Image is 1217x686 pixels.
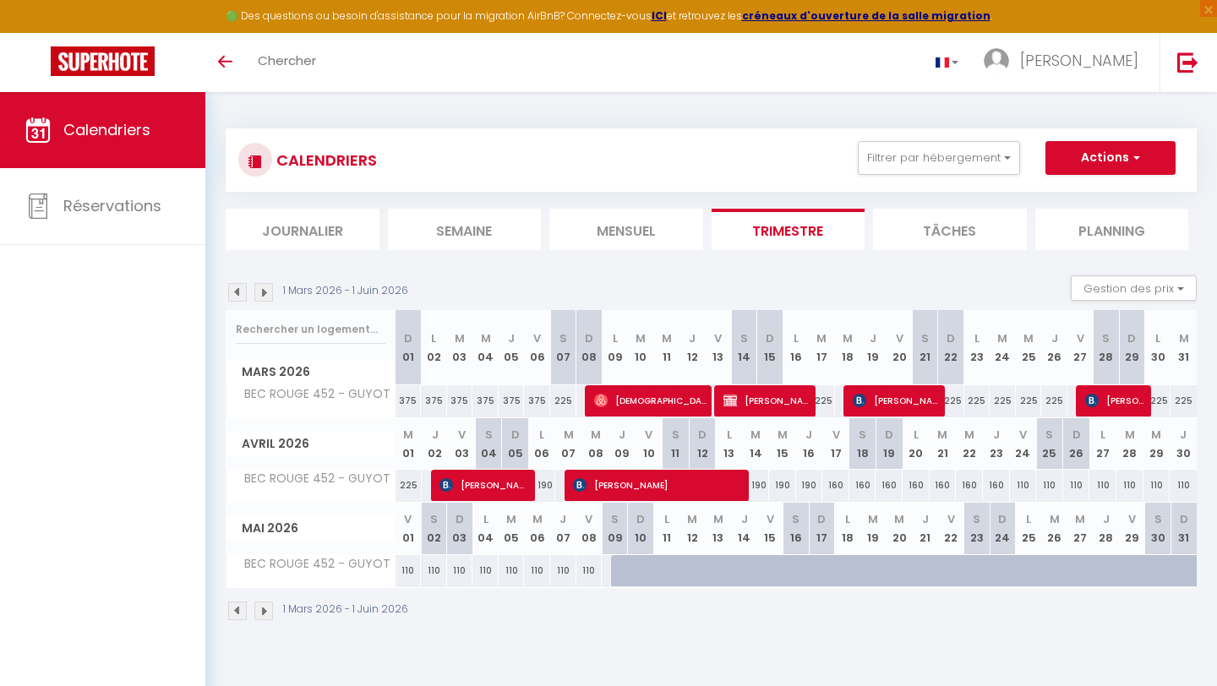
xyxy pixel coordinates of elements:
th: 02 [422,418,449,470]
div: 225 [1041,385,1067,416]
div: 375 [524,385,550,416]
abbr: M [636,330,646,346]
li: Tâches [873,209,1027,250]
strong: ICI [652,8,667,23]
button: Actions [1045,141,1176,175]
th: 21 [930,418,957,470]
th: 17 [809,503,835,554]
abbr: D [998,511,1007,527]
abbr: M [778,427,788,443]
th: 22 [938,503,964,554]
abbr: L [845,511,850,527]
div: 225 [550,385,576,416]
th: 23 [964,503,991,554]
th: 09 [602,503,628,554]
abbr: J [689,330,696,346]
input: Rechercher un logement... [236,314,385,345]
abbr: D [456,511,464,527]
abbr: M [1151,427,1161,443]
th: 22 [956,418,983,470]
abbr: J [993,427,1000,443]
div: 160 [930,470,957,501]
abbr: D [1072,427,1081,443]
th: 05 [502,418,529,470]
abbr: M [455,330,465,346]
abbr: M [937,427,947,443]
h3: CALENDRIERS [272,141,377,179]
span: [PERSON_NAME] [1085,384,1146,416]
th: 20 [887,503,913,554]
div: 225 [990,385,1016,416]
abbr: M [1050,511,1060,527]
abbr: D [636,511,645,527]
li: Journalier [226,209,379,250]
span: Avril 2026 [226,432,395,456]
div: 110 [447,555,473,586]
li: Semaine [388,209,542,250]
div: 160 [822,470,849,501]
abbr: M [868,511,878,527]
abbr: M [403,427,413,443]
th: 03 [447,310,473,385]
th: 12 [679,503,706,554]
div: 110 [1143,470,1171,501]
div: 110 [1170,470,1197,501]
abbr: J [619,427,625,443]
th: 09 [608,418,636,470]
li: Planning [1035,209,1189,250]
th: 21 [912,310,938,385]
button: Filtrer par hébergement [858,141,1020,175]
button: Gestion des prix [1071,275,1197,301]
span: [PERSON_NAME] [723,384,810,416]
abbr: L [727,427,732,443]
th: 22 [938,310,964,385]
th: 04 [475,418,502,470]
div: 110 [421,555,447,586]
span: [PERSON_NAME] [439,469,527,501]
th: 15 [757,310,783,385]
th: 30 [1145,503,1171,554]
span: Réservations [63,195,161,216]
abbr: J [1103,511,1110,527]
p: 1 Mars 2026 - 1 Juin 2026 [283,283,408,299]
th: 03 [447,503,473,554]
th: 05 [499,503,525,554]
abbr: M [532,511,543,527]
th: 21 [912,503,938,554]
span: BEC ROUGE 452 - GUYOT [229,470,395,488]
div: 225 [1145,385,1171,416]
th: 29 [1119,310,1145,385]
abbr: V [896,330,903,346]
th: 06 [524,310,550,385]
button: Ouvrir le widget de chat LiveChat [14,7,64,57]
th: 29 [1143,418,1171,470]
abbr: D [947,330,955,346]
th: 23 [964,310,991,385]
th: 07 [550,310,576,385]
th: 30 [1145,310,1171,385]
abbr: J [741,511,748,527]
img: logout [1177,52,1198,73]
abbr: V [767,511,774,527]
th: 01 [396,418,423,470]
abbr: S [792,511,800,527]
abbr: J [805,427,812,443]
th: 14 [742,418,769,470]
div: 110 [1063,470,1090,501]
th: 08 [576,310,603,385]
th: 27 [1067,503,1094,554]
abbr: V [832,427,840,443]
div: 160 [849,470,876,501]
abbr: M [750,427,761,443]
abbr: M [843,330,853,346]
abbr: M [481,330,491,346]
abbr: M [564,427,574,443]
abbr: V [458,427,466,443]
th: 16 [796,418,823,470]
p: 1 Mars 2026 - 1 Juin 2026 [283,602,408,618]
th: 24 [990,310,1016,385]
th: 27 [1067,310,1094,385]
abbr: V [533,330,541,346]
abbr: V [404,511,412,527]
abbr: M [894,511,904,527]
